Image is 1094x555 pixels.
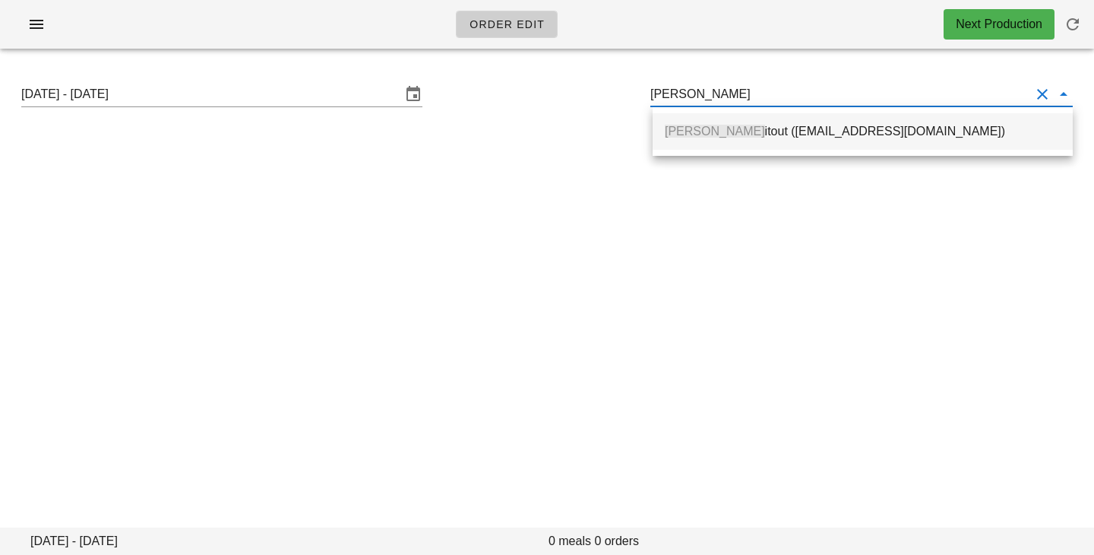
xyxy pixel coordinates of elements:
button: Clear Customer [1033,85,1051,103]
a: Order Edit [456,11,558,38]
div: Next Production [956,15,1042,33]
div: itout ([EMAIL_ADDRESS][DOMAIN_NAME]) [665,124,1061,138]
span: [PERSON_NAME] [665,125,765,138]
span: Order Edit [469,18,545,30]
